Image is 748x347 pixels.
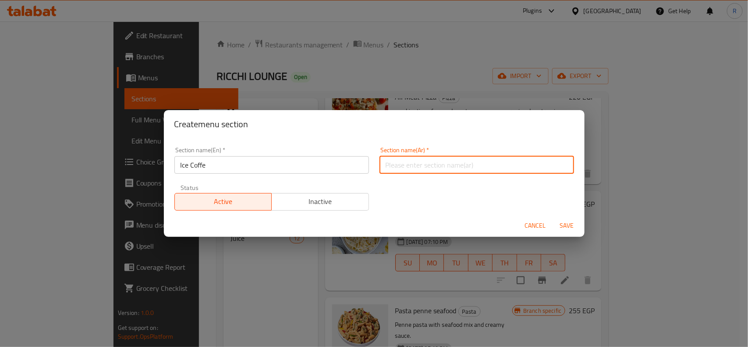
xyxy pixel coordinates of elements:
span: Save [557,220,578,231]
input: Please enter section name(ar) [379,156,574,174]
button: Cancel [521,218,549,234]
span: Active [178,195,269,208]
button: Save [553,218,581,234]
button: Active [174,193,272,211]
span: Cancel [525,220,546,231]
button: Inactive [271,193,369,211]
input: Please enter section name(en) [174,156,369,174]
span: Inactive [275,195,365,208]
h2: Create menu section [174,117,574,131]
